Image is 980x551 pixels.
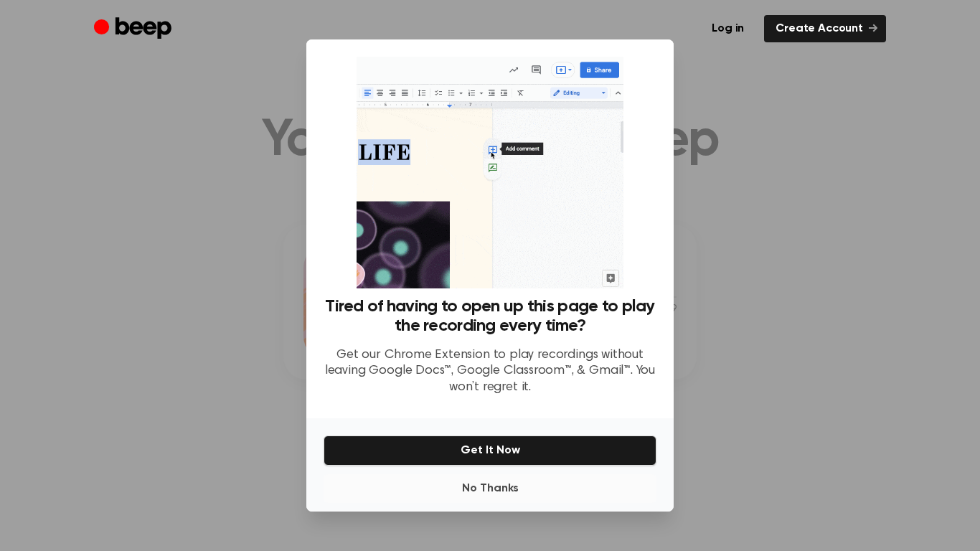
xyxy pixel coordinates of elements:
img: Beep extension in action [357,57,623,288]
a: Beep [94,15,175,43]
p: Get our Chrome Extension to play recordings without leaving Google Docs™, Google Classroom™, & Gm... [324,347,656,396]
a: Create Account [764,15,886,42]
a: Log in [700,15,755,42]
button: No Thanks [324,474,656,503]
h3: Tired of having to open up this page to play the recording every time? [324,297,656,336]
button: Get It Now [324,435,656,466]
